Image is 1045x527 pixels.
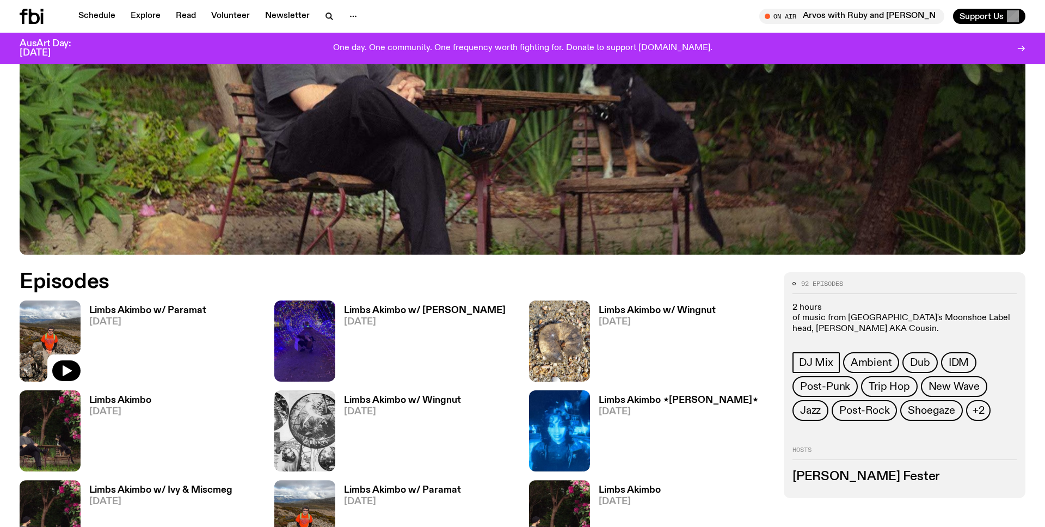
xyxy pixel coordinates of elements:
[169,9,202,24] a: Read
[20,39,89,58] h3: AusArt Day: [DATE]
[72,9,122,24] a: Schedule
[599,407,758,416] span: [DATE]
[89,317,206,327] span: [DATE]
[20,390,81,471] img: Jackson sits at an outdoor table, legs crossed and gazing at a black and brown dog also sitting a...
[89,396,151,405] h3: Limbs Akimbo
[832,400,897,421] a: Post-Rock
[929,381,980,393] span: New Wave
[344,306,506,315] h3: Limbs Akimbo w/ [PERSON_NAME]
[124,9,167,24] a: Explore
[599,497,661,506] span: [DATE]
[973,405,985,416] span: +2
[759,9,944,24] button: On AirArvos with Ruby and [PERSON_NAME]
[89,497,232,506] span: [DATE]
[800,381,850,393] span: Post-Punk
[843,352,900,373] a: Ambient
[344,497,461,506] span: [DATE]
[81,396,151,471] a: Limbs Akimbo[DATE]
[800,405,821,416] span: Jazz
[344,317,506,327] span: [DATE]
[910,357,930,369] span: Dub
[89,486,232,495] h3: Limbs Akimbo w/ Ivy & Miscmeg
[869,381,909,393] span: Trip Hop
[20,272,686,292] h2: Episodes
[908,405,955,416] span: Shoegaze
[839,405,889,416] span: Post-Rock
[902,352,937,373] a: Dub
[861,376,917,397] a: Trip Hop
[799,357,833,369] span: DJ Mix
[792,471,1017,483] h3: [PERSON_NAME] Fester
[335,306,506,382] a: Limbs Akimbo w/ [PERSON_NAME][DATE]
[344,407,461,416] span: [DATE]
[792,447,1017,460] h2: Hosts
[792,376,858,397] a: Post-Punk
[599,317,716,327] span: [DATE]
[335,396,461,471] a: Limbs Akimbo w/ Wingnut[DATE]
[89,306,206,315] h3: Limbs Akimbo w/ Paramat
[590,306,716,382] a: Limbs Akimbo w/ Wingnut[DATE]
[953,9,1025,24] button: Support Us
[941,352,976,373] a: IDM
[792,303,1017,334] p: 2 hours of music from [GEOGRAPHIC_DATA]'s Moonshoe Label head, [PERSON_NAME] AKA Cousin.
[792,352,840,373] a: DJ Mix
[599,306,716,315] h3: Limbs Akimbo w/ Wingnut
[89,407,151,416] span: [DATE]
[960,11,1004,21] span: Support Us
[599,396,758,405] h3: Limbs Akimbo ⋆[PERSON_NAME]⋆
[599,486,661,495] h3: Limbs Akimbo
[274,390,335,471] img: Image from 'Domebooks: Reflecting on Domebook 2' by Lloyd Kahn
[801,281,843,287] span: 92 episodes
[792,400,828,421] a: Jazz
[344,396,461,405] h3: Limbs Akimbo w/ Wingnut
[333,44,712,53] p: One day. One community. One frequency worth fighting for. Donate to support [DOMAIN_NAME].
[900,400,962,421] a: Shoegaze
[81,306,206,382] a: Limbs Akimbo w/ Paramat[DATE]
[205,9,256,24] a: Volunteer
[851,357,892,369] span: Ambient
[949,357,969,369] span: IDM
[344,486,461,495] h3: Limbs Akimbo w/ Paramat
[590,396,758,471] a: Limbs Akimbo ⋆[PERSON_NAME]⋆[DATE]
[966,400,991,421] button: +2
[259,9,316,24] a: Newsletter
[921,376,987,397] a: New Wave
